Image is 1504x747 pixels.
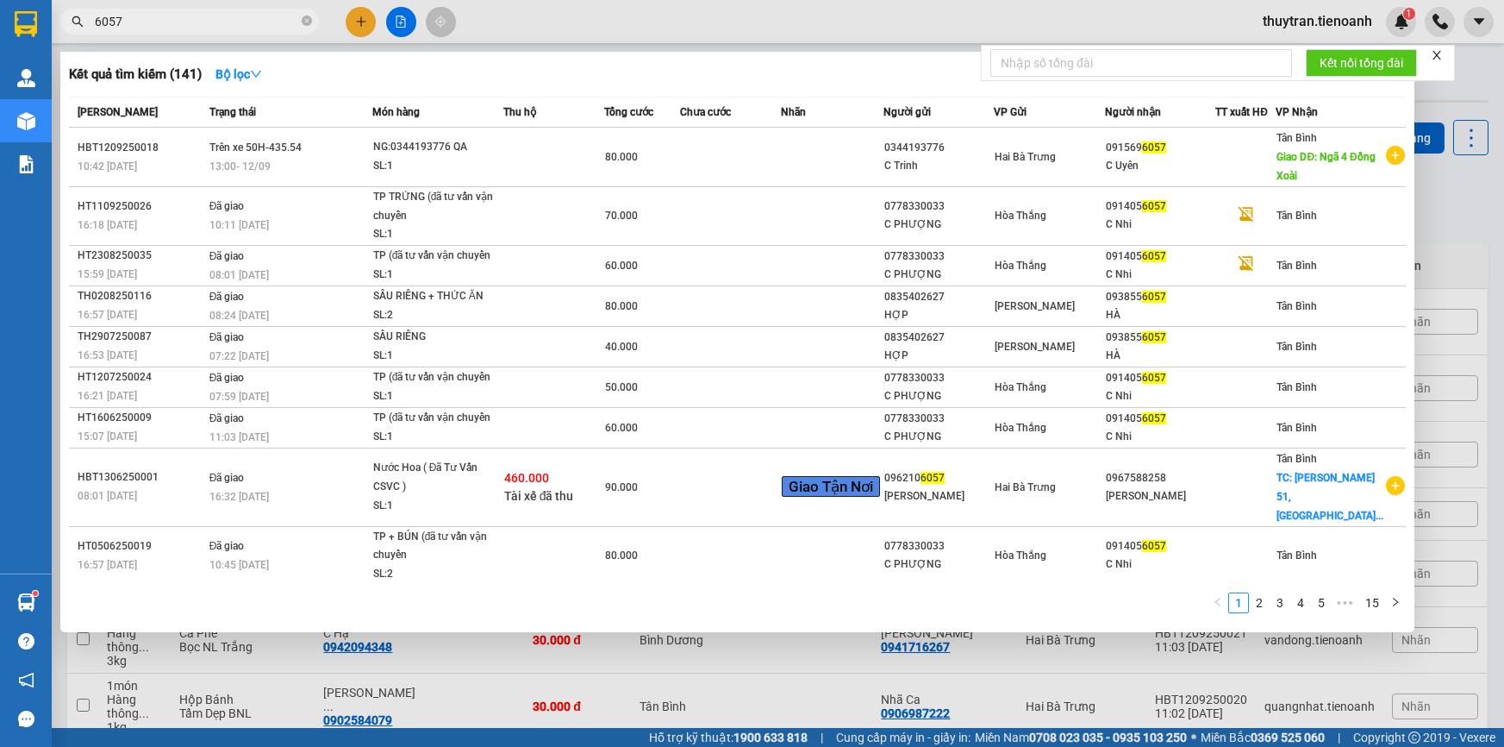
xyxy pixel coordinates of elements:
a: 2 [1250,593,1269,612]
div: 0778330033 [884,410,994,428]
li: 1 [1228,593,1249,613]
span: 40.000 [605,341,638,353]
span: Tân Bình [1276,549,1317,562]
li: 3 [1270,593,1290,613]
div: SL: 2 [373,565,502,584]
span: ••• [1332,593,1359,613]
span: 90.000 [605,481,638,493]
img: warehouse-icon [17,69,35,87]
span: search [72,16,84,28]
span: plus-circle [1386,476,1405,495]
span: 6057 [1142,412,1166,424]
span: 15:07 [DATE] [78,430,137,443]
span: 6057 [1142,331,1166,343]
span: Hòa Thắng [995,260,1046,272]
div: C Uyên [1106,157,1215,175]
span: 07:59 [DATE] [209,391,269,403]
span: Trạng thái [209,106,256,118]
span: Tân Bình [1276,210,1317,222]
span: down [250,68,262,80]
div: C Nhi [1106,266,1215,284]
div: TP TRỨNG (đã tư vấn vận chuyển [373,188,502,225]
div: 091405 [1106,248,1215,266]
div: 0967588258 [1106,469,1215,487]
span: Chưa cước [680,106,731,118]
div: HT2308250035 [78,247,204,265]
div: C PHƯỢNG [884,266,994,284]
span: Đã giao [209,540,245,552]
span: Tân Bình [1276,300,1317,312]
div: C PHƯỢNG [884,387,994,405]
span: Tân Bình [1276,422,1317,434]
span: Kết nối tổng đài [1320,53,1403,72]
div: 093855 [1106,329,1215,347]
div: 0778330033 [884,198,994,216]
span: TC: [PERSON_NAME] 51, [GEOGRAPHIC_DATA]... [1276,472,1383,522]
a: 5 [1312,593,1331,612]
span: 6057 [920,472,945,484]
span: 16:57 [DATE] [78,309,137,321]
span: Người nhận [1105,106,1161,118]
span: 10:11 [DATE] [209,219,269,231]
button: Bộ lọcdown [202,60,276,88]
div: SL: 1 [373,428,502,447]
div: 0835402627 [884,288,994,306]
span: Hòa Thắng [995,381,1046,393]
div: 091405 [1106,537,1215,556]
div: C PHƯỢNG [884,428,994,446]
span: Tân Bình [1276,260,1317,272]
span: 16:53 [DATE] [78,349,137,361]
span: 08:24 [DATE] [209,310,269,322]
span: 60.000 [605,260,638,272]
div: HT0506250019 [78,537,204,556]
button: right [1385,593,1406,613]
div: 0344193776 [884,139,994,157]
div: HỢP [884,347,994,365]
span: close-circle [302,16,312,26]
span: notification [18,672,34,688]
span: [PERSON_NAME] [995,341,1075,353]
div: 091569 [1106,139,1215,157]
div: 0778330033 [884,537,994,556]
span: Tân Bình [1276,132,1317,144]
div: C Nhi [1106,556,1215,574]
div: SL: 2 [373,306,502,325]
div: 0835402627 [884,329,994,347]
span: Hòa Thắng [995,549,1046,562]
span: Thu hộ [503,106,536,118]
span: VP Gửi [994,106,1027,118]
div: C Nhi [1106,216,1215,234]
div: TP (đã tư vấn vận chuyển [373,368,502,387]
div: SL: 1 [373,266,502,285]
span: Tân Bình [1276,453,1317,465]
div: TH0208250116 [78,287,204,305]
div: C Nhi [1106,428,1215,446]
h3: Kết quả tìm kiếm ( 141 ) [69,66,202,84]
div: SẦU RIÊNG + THỨC ĂN [373,287,502,306]
span: Đã giao [209,250,245,262]
div: HBT1209250018 [78,139,204,157]
span: [PERSON_NAME] [78,106,158,118]
sup: 1 [33,591,38,596]
span: 6057 [1142,250,1166,262]
span: 13:00 - 12/09 [209,160,271,173]
div: SL: 1 [373,225,502,244]
span: Đã giao [209,412,245,424]
span: question-circle [18,633,34,650]
span: VP Nhận [1276,106,1318,118]
div: HÀ [1106,306,1215,324]
span: 60.000 [605,422,638,434]
div: 091405 [1106,198,1215,216]
span: Hòa Thắng [995,422,1046,434]
span: 6057 [1142,540,1166,552]
span: Món hàng [372,106,420,118]
span: Tân Bình [1276,341,1317,353]
div: 091405 [1106,369,1215,387]
span: 16:32 [DATE] [209,491,269,503]
div: HT1606250009 [78,409,204,427]
div: HT1109250026 [78,198,204,216]
li: 2 [1249,593,1270,613]
span: 6057 [1142,141,1166,154]
span: Hai Bà Trưng [995,151,1056,163]
span: Giao Tận Nơi [782,476,880,497]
